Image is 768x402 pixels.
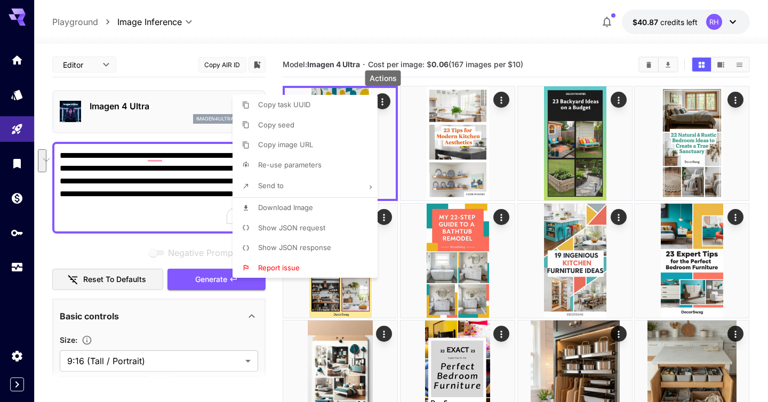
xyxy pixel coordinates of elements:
span: Download Image [258,203,313,212]
span: Copy seed [258,120,294,129]
span: Copy task UUID [258,100,310,109]
span: Re-use parameters [258,160,322,169]
span: Show JSON request [258,223,325,232]
span: Copy image URL [258,140,313,149]
span: Send to [258,181,284,190]
span: Show JSON response [258,243,331,252]
div: Actions [365,70,401,86]
span: Report issue [258,263,300,272]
